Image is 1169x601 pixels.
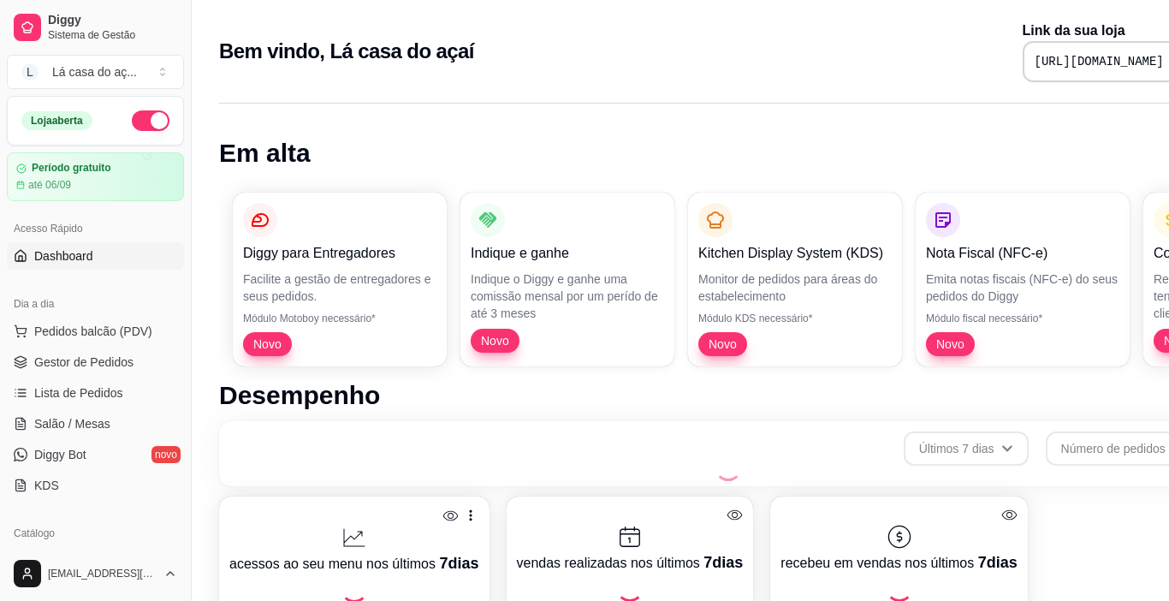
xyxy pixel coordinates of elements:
div: Lá casa do aç ... [52,63,137,80]
p: Diggy para Entregadores [243,243,436,264]
span: Novo [246,336,288,353]
span: 7 dias [439,555,478,572]
p: Módulo KDS necessário* [698,312,892,325]
a: Lista de Pedidos [7,379,184,407]
article: Período gratuito [32,162,111,175]
div: Loading [715,454,742,481]
span: Novo [702,336,744,353]
button: Diggy para EntregadoresFacilite a gestão de entregadores e seus pedidos.Módulo Motoboy necessário... [233,193,447,366]
p: Indique o Diggy e ganhe uma comissão mensal por um perído de até 3 meses [471,271,664,322]
span: Diggy [48,13,177,28]
p: Facilite a gestão de entregadores e seus pedidos. [243,271,436,305]
span: L [21,63,39,80]
button: [EMAIL_ADDRESS][DOMAIN_NAME] [7,553,184,594]
span: Lista de Pedidos [34,384,123,402]
p: acessos ao seu menu nos últimos [229,551,479,575]
a: Dashboard [7,242,184,270]
div: Loja aberta [21,111,92,130]
button: Nota Fiscal (NFC-e)Emita notas fiscais (NFC-e) do seus pedidos do DiggyMódulo fiscal necessário*Novo [916,193,1130,366]
button: Alterar Status [132,110,169,131]
p: Nota Fiscal (NFC-e) [926,243,1119,264]
div: Catálogo [7,520,184,547]
button: Indique e ganheIndique o Diggy e ganhe uma comissão mensal por um perído de até 3 mesesNovo [460,193,674,366]
div: Acesso Rápido [7,215,184,242]
a: DiggySistema de Gestão [7,7,184,48]
p: recebeu em vendas nos últimos [780,550,1017,574]
div: Dia a dia [7,290,184,318]
article: até 06/09 [28,178,71,192]
p: Indique e ganhe [471,243,664,264]
p: Emita notas fiscais (NFC-e) do seus pedidos do Diggy [926,271,1119,305]
span: 7 dias [978,554,1018,571]
h2: Bem vindo, Lá casa do açaí [219,38,474,65]
span: Novo [929,336,971,353]
a: Período gratuitoaté 06/09 [7,152,184,201]
pre: [URL][DOMAIN_NAME] [1035,53,1164,70]
span: Dashboard [34,247,93,265]
button: Select a team [7,55,184,89]
button: Pedidos balcão (PDV) [7,318,184,345]
span: Diggy Bot [34,446,86,463]
span: Gestor de Pedidos [34,354,134,371]
button: Kitchen Display System (KDS)Monitor de pedidos para áreas do estabelecimentoMódulo KDS necessário... [688,193,902,366]
span: Pedidos balcão (PDV) [34,323,152,340]
span: Salão / Mesas [34,415,110,432]
span: Sistema de Gestão [48,28,177,42]
span: 7 dias [703,554,743,571]
button: Últimos 7 dias [904,431,1029,466]
a: KDS [7,472,184,499]
span: [EMAIL_ADDRESS][DOMAIN_NAME] [48,567,157,580]
p: Módulo fiscal necessário* [926,312,1119,325]
a: Salão / Mesas [7,410,184,437]
span: Novo [474,332,516,349]
p: Kitchen Display System (KDS) [698,243,892,264]
p: Monitor de pedidos para áreas do estabelecimento [698,271,892,305]
a: Gestor de Pedidos [7,348,184,376]
p: vendas realizadas nos últimos [517,550,744,574]
a: Diggy Botnovo [7,441,184,468]
p: Módulo Motoboy necessário* [243,312,436,325]
span: KDS [34,477,59,494]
